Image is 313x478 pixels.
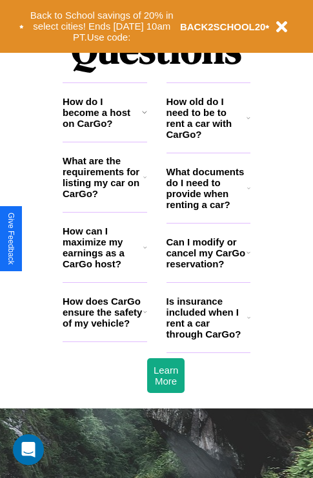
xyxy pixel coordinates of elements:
b: BACK2SCHOOL20 [180,21,266,32]
h3: What are the requirements for listing my car on CarGo? [63,155,143,199]
h3: Is insurance included when I rent a car through CarGo? [167,296,247,339]
button: Back to School savings of 20% in select cities! Ends [DATE] 10am PT.Use code: [24,6,180,46]
h3: How do I become a host on CarGo? [63,96,142,129]
button: Learn More [147,358,185,393]
h3: What documents do I need to provide when renting a car? [167,166,248,210]
div: Give Feedback [6,213,15,265]
h3: How old do I need to be to rent a car with CarGo? [167,96,247,140]
h3: How does CarGo ensure the safety of my vehicle? [63,296,143,329]
h3: Can I modify or cancel my CarGo reservation? [167,236,247,269]
h3: How can I maximize my earnings as a CarGo host? [63,225,143,269]
div: Open Intercom Messenger [13,434,44,465]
